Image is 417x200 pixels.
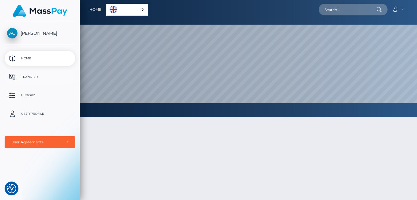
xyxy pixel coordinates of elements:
[5,88,75,103] a: History
[7,54,73,63] p: Home
[319,4,376,15] input: Search...
[7,109,73,118] p: User Profile
[5,106,75,122] a: User Profile
[5,136,75,148] button: User Agreements
[106,4,148,16] div: Language
[5,51,75,66] a: Home
[7,184,16,193] button: Consent Preferences
[13,5,67,17] img: MassPay
[7,184,16,193] img: Revisit consent button
[11,140,62,145] div: User Agreements
[106,4,148,16] aside: Language selected: English
[5,30,75,36] span: [PERSON_NAME]
[5,69,75,85] a: Transfer
[89,3,101,16] a: Home
[107,4,148,15] a: English
[7,91,73,100] p: History
[7,72,73,82] p: Transfer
